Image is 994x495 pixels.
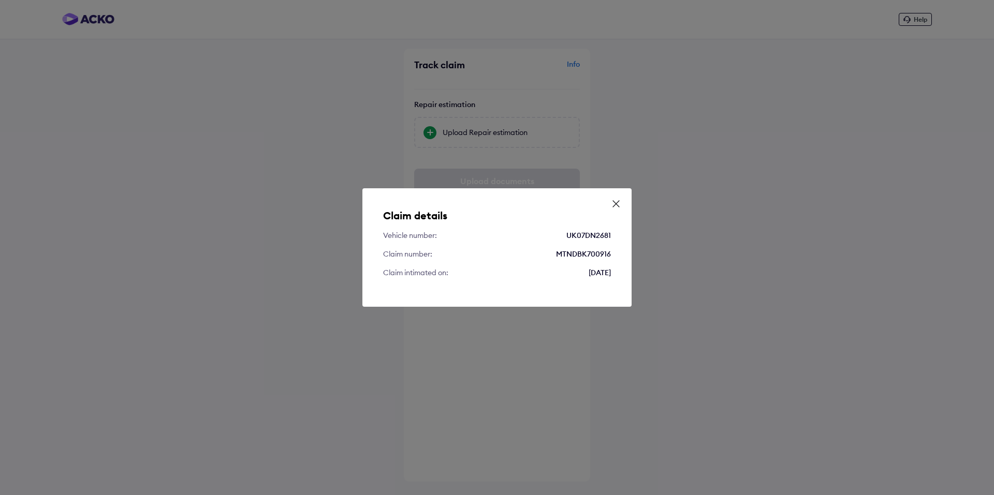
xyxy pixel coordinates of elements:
div: Claim intimated on: [383,267,448,278]
div: UK07DN2681 [566,230,611,241]
div: Claim number: [383,249,432,259]
div: MTNDBK700916 [556,249,611,259]
div: Vehicle number: [383,230,437,241]
div: [DATE] [589,267,611,278]
h5: Claim details [383,209,611,222]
